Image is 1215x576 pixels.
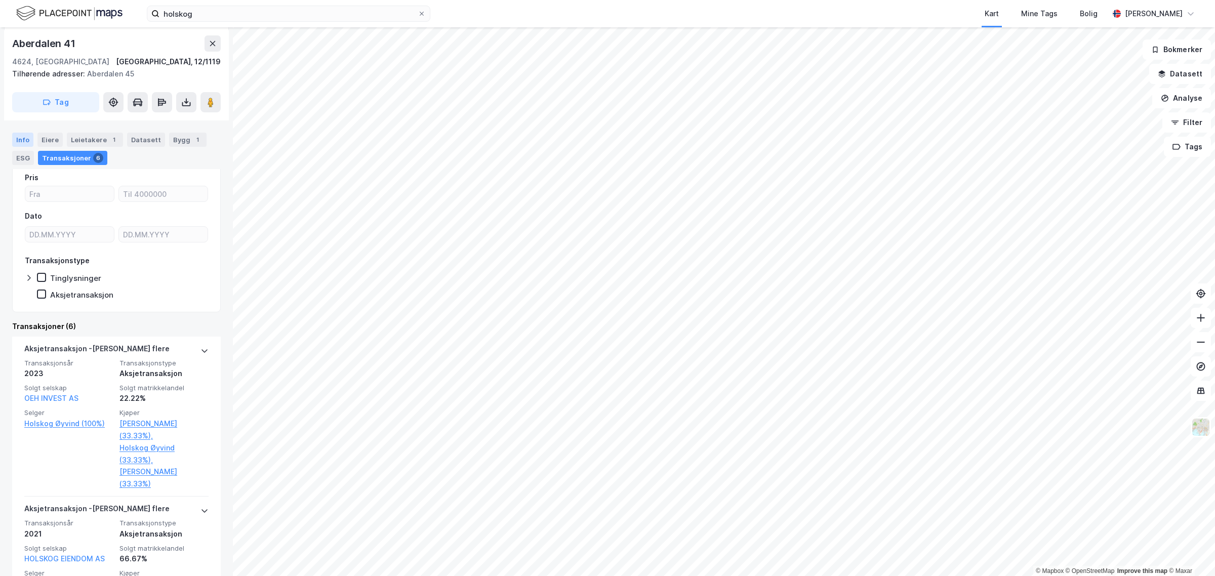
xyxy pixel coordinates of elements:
button: Analyse [1152,88,1211,108]
a: Holskog Øyvind (33.33%), [119,442,209,466]
div: Kart [985,8,999,20]
div: Aberdalen 41 [12,35,77,52]
a: OEH INVEST AS [24,394,78,402]
div: 1 [192,135,202,145]
div: Aksjetransaksjon - [PERSON_NAME] flere [24,343,170,359]
span: Transaksjonsår [24,359,113,367]
div: Mine Tags [1021,8,1058,20]
div: Datasett [127,133,165,147]
span: Kjøper [119,408,209,417]
div: [GEOGRAPHIC_DATA], 12/1119 [116,56,221,68]
span: Solgt matrikkelandel [119,384,209,392]
div: Transaksjoner (6) [12,320,221,333]
div: Kontrollprogram for chat [1164,527,1215,576]
button: Filter [1162,112,1211,133]
a: [PERSON_NAME] (33.33%), [119,418,209,442]
div: [PERSON_NAME] [1125,8,1183,20]
div: 66.67% [119,553,209,565]
div: 1 [109,135,119,145]
div: Dato [25,210,42,222]
div: 2021 [24,528,113,540]
div: Bygg [169,133,207,147]
a: HOLSKOG EIENDOM AS [24,554,105,563]
button: Bokmerker [1143,39,1211,60]
div: Aksjetransaksjon [119,528,209,540]
a: Holskog Øyvind (100%) [24,418,113,430]
span: Transaksjonsår [24,519,113,527]
div: Aberdalen 45 [12,68,213,80]
div: ESG [12,151,34,165]
div: Transaksjoner [38,151,107,165]
div: Aksjetransaksjon [119,367,209,380]
span: Tilhørende adresser: [12,69,87,78]
div: Bolig [1080,8,1098,20]
button: Tags [1164,137,1211,157]
span: Transaksjonstype [119,519,209,527]
iframe: Chat Widget [1164,527,1215,576]
img: Z [1191,418,1210,437]
input: Til 4000000 [119,186,208,201]
div: Transaksjonstype [25,255,90,267]
div: 4624, [GEOGRAPHIC_DATA] [12,56,109,68]
input: Søk på adresse, matrikkel, gårdeiere, leietakere eller personer [159,6,418,21]
a: Improve this map [1117,567,1167,574]
input: Fra [25,186,114,201]
a: Mapbox [1036,567,1064,574]
div: Pris [25,172,38,184]
span: Solgt selskap [24,544,113,553]
div: 22.22% [119,392,209,404]
span: Solgt matrikkelandel [119,544,209,553]
span: Transaksjonstype [119,359,209,367]
span: Selger [24,408,113,417]
div: Tinglysninger [50,273,101,283]
a: [PERSON_NAME] (33.33%) [119,466,209,490]
div: Info [12,133,33,147]
input: DD.MM.YYYY [119,227,208,242]
a: OpenStreetMap [1066,567,1115,574]
span: Solgt selskap [24,384,113,392]
div: Aksjetransaksjon [50,290,113,300]
div: 6 [93,153,103,163]
div: Leietakere [67,133,123,147]
div: Aksjetransaksjon - [PERSON_NAME] flere [24,503,170,519]
button: Tag [12,92,99,112]
div: Eiere [37,133,63,147]
input: DD.MM.YYYY [25,227,114,242]
div: 2023 [24,367,113,380]
img: logo.f888ab2527a4732fd821a326f86c7f29.svg [16,5,123,22]
button: Datasett [1149,64,1211,84]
